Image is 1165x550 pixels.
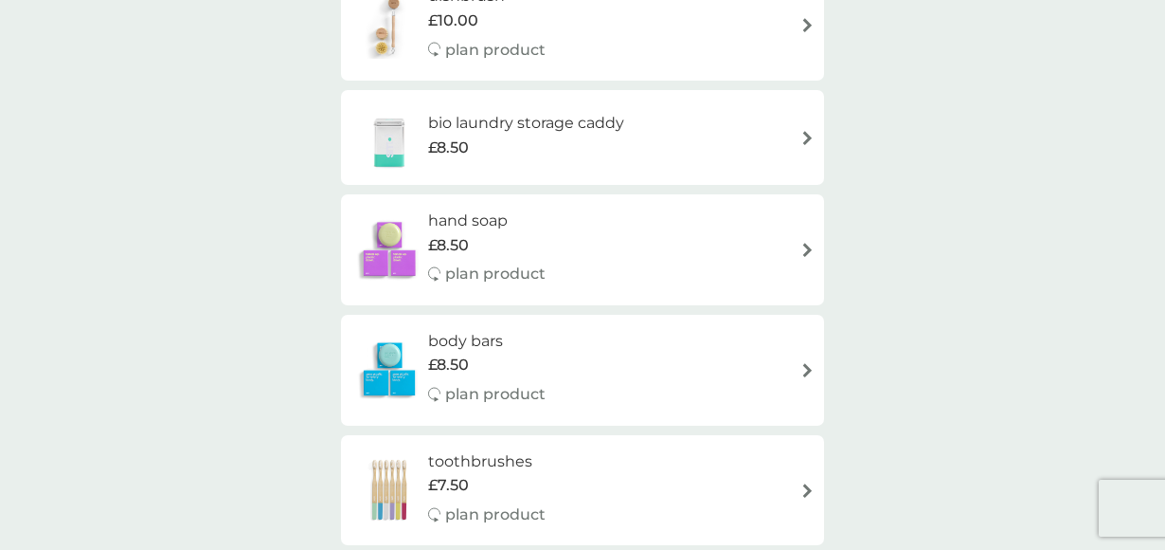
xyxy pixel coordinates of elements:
[800,363,815,377] img: arrow right
[445,262,546,286] p: plan product
[428,449,546,474] h6: toothbrushes
[428,233,469,258] span: £8.50
[428,111,624,136] h6: bio laundry storage caddy
[445,38,546,63] p: plan product
[800,18,815,32] img: arrow right
[428,473,469,498] span: £7.50
[350,104,428,171] img: bio laundry storage caddy
[428,136,469,160] span: £8.50
[800,243,815,257] img: arrow right
[445,503,546,527] p: plan product
[445,382,546,407] p: plan product
[800,484,815,498] img: arrow right
[350,337,428,403] img: body bars
[428,353,469,377] span: £8.50
[350,216,428,283] img: hand soap
[428,209,546,233] h6: hand soap
[350,457,428,523] img: toothbrushes
[428,9,478,33] span: £10.00
[800,131,815,145] img: arrow right
[428,329,546,354] h6: body bars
